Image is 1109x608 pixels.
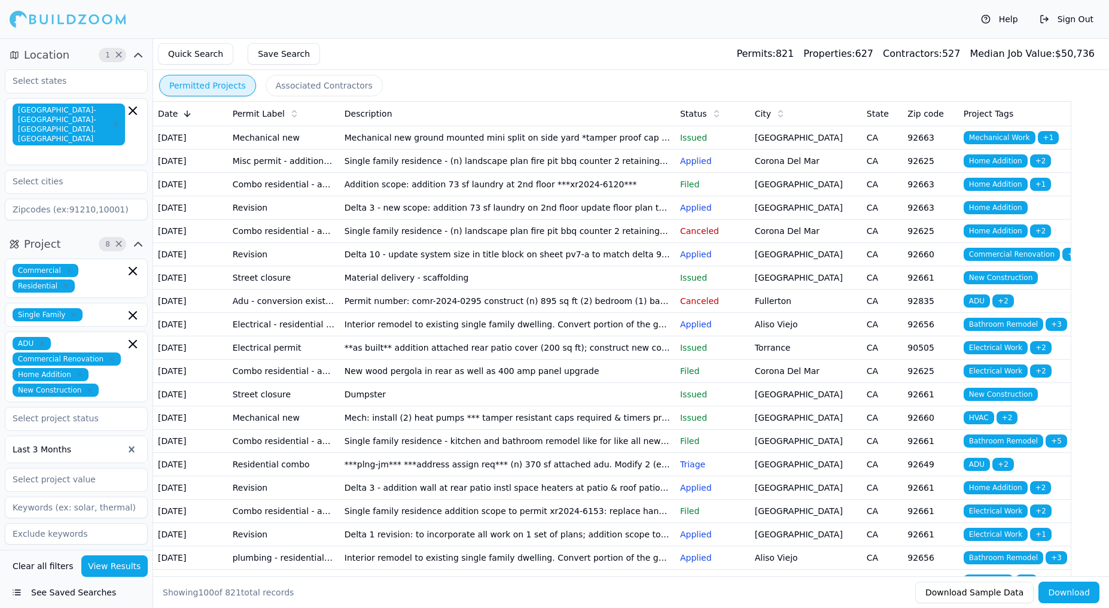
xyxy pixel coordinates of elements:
td: [GEOGRAPHIC_DATA] [750,406,862,429]
p: Applied [680,482,745,494]
td: 92660 [903,242,959,266]
span: + 3 [1046,551,1067,564]
td: [GEOGRAPHIC_DATA] [750,476,862,499]
button: Download Sample Data [915,582,1034,603]
span: + 2 [1016,574,1037,588]
td: CA [862,499,903,522]
td: Single family residence - (n) landscape plan fire pit bbq counter 2 retaining wall x 73 lf @ (2) ... [340,219,675,242]
span: Bathroom Remodel [964,434,1043,448]
td: plumbing - residential - alteration remodel repair [228,546,340,569]
span: + 2 [992,294,1014,308]
td: [DATE] [153,406,228,429]
td: CA [862,429,903,452]
td: Electrical permit [228,336,340,359]
td: CA [862,219,903,242]
span: + 1 [1030,178,1052,191]
span: [GEOGRAPHIC_DATA]-[GEOGRAPHIC_DATA]-[GEOGRAPHIC_DATA], [GEOGRAPHIC_DATA] [13,104,125,145]
td: [DATE] [153,219,228,242]
td: 92656 [903,546,959,569]
p: Issued [680,132,745,144]
td: [GEOGRAPHIC_DATA] [750,382,862,406]
td: [DATE] [153,452,228,476]
span: State [867,108,889,120]
td: 92661 [903,429,959,452]
button: See Saved Searches [5,582,148,603]
p: Issued [680,342,745,354]
span: + 1 [1038,131,1059,144]
span: Date [158,108,178,120]
td: [GEOGRAPHIC_DATA] [750,522,862,546]
span: + 2 [1030,341,1052,354]
td: Single family residence addition scope to permit xr2024-6153: replace handrail at stairs electric... [340,499,675,522]
span: Description [345,108,392,120]
td: CA [862,126,903,149]
td: [DATE] [153,172,228,196]
td: Combo residential - addition/alteration [228,429,340,452]
span: Home Addition [964,481,1028,494]
button: Associated Contractors [266,75,383,96]
span: 1 [102,49,114,61]
button: Project8Clear Project filters [5,235,148,254]
span: Residential [13,279,75,293]
td: Delta 3 - addition wall at rear patio instl space heaters at patio & roof patio update t-24 to ch... [340,476,675,499]
span: Commercial Renovation [964,248,1060,261]
span: + 2 [1030,481,1052,494]
td: [DATE] [153,242,228,266]
span: Median Job Value: [970,48,1055,59]
td: [DATE] [153,499,228,522]
span: + 1 [1030,528,1052,541]
input: Keywords (ex: solar, thermal) [5,497,148,518]
span: Home Addition [964,154,1028,168]
td: Combo residential - addition/alteration [228,359,340,382]
span: + 2 [1030,224,1052,238]
td: 92661 [903,382,959,406]
p: Filed [680,178,745,190]
button: Location1Clear Location filters [5,45,148,65]
td: CA [862,476,903,499]
td: 92625 [903,359,959,382]
td: 92649 [903,452,959,476]
div: 627 [803,47,873,61]
td: 92661 [903,266,959,289]
span: New Construction [964,271,1038,284]
td: [DATE] [153,382,228,406]
td: CA [862,242,903,266]
td: Single family residence - (n) landscape plan fire pit bbq counter 2 retaining wall x 73 lf @ (2) ... [340,149,675,172]
td: Corona Del Mar [750,359,862,382]
span: Mechanical Work [964,131,1035,144]
span: Project Tags [964,108,1013,120]
p: Applied [680,155,745,167]
span: + 5 [1046,434,1067,448]
span: Home Addition [13,368,89,381]
span: City [755,108,771,120]
td: Single family residence - kitchen and bathroom remodel like for like all new windows/doors new st... [340,429,675,452]
span: 821 [225,588,241,597]
td: Revision [228,242,340,266]
td: Dumpster [340,382,675,406]
input: Select states [5,70,132,92]
span: New Construction [13,384,99,397]
p: Triage [680,458,745,470]
td: 92661 [903,499,959,522]
span: Single Family [13,308,83,321]
td: Electrical - residential - alteration remodel repair [228,312,340,336]
span: + 3 [1046,318,1067,331]
p: Applied [680,202,745,214]
span: Electrical Work [964,364,1028,378]
td: Corona Del Mar [750,149,862,172]
span: Electrical Work [964,341,1028,354]
span: Electrical Work [964,504,1028,518]
span: ADU [964,294,990,308]
td: [GEOGRAPHIC_DATA] [750,172,862,196]
div: 821 [736,47,794,61]
td: CA [862,569,903,592]
p: Filed [680,365,745,377]
td: [GEOGRAPHIC_DATA] [750,196,862,219]
td: Street closure [228,382,340,406]
span: Home Addition [964,178,1028,191]
button: Sign Out [1034,10,1099,29]
td: 92625 [903,219,959,242]
td: [DATE] [153,266,228,289]
span: Clear Location filters [114,52,123,58]
input: Select project value [5,469,132,490]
